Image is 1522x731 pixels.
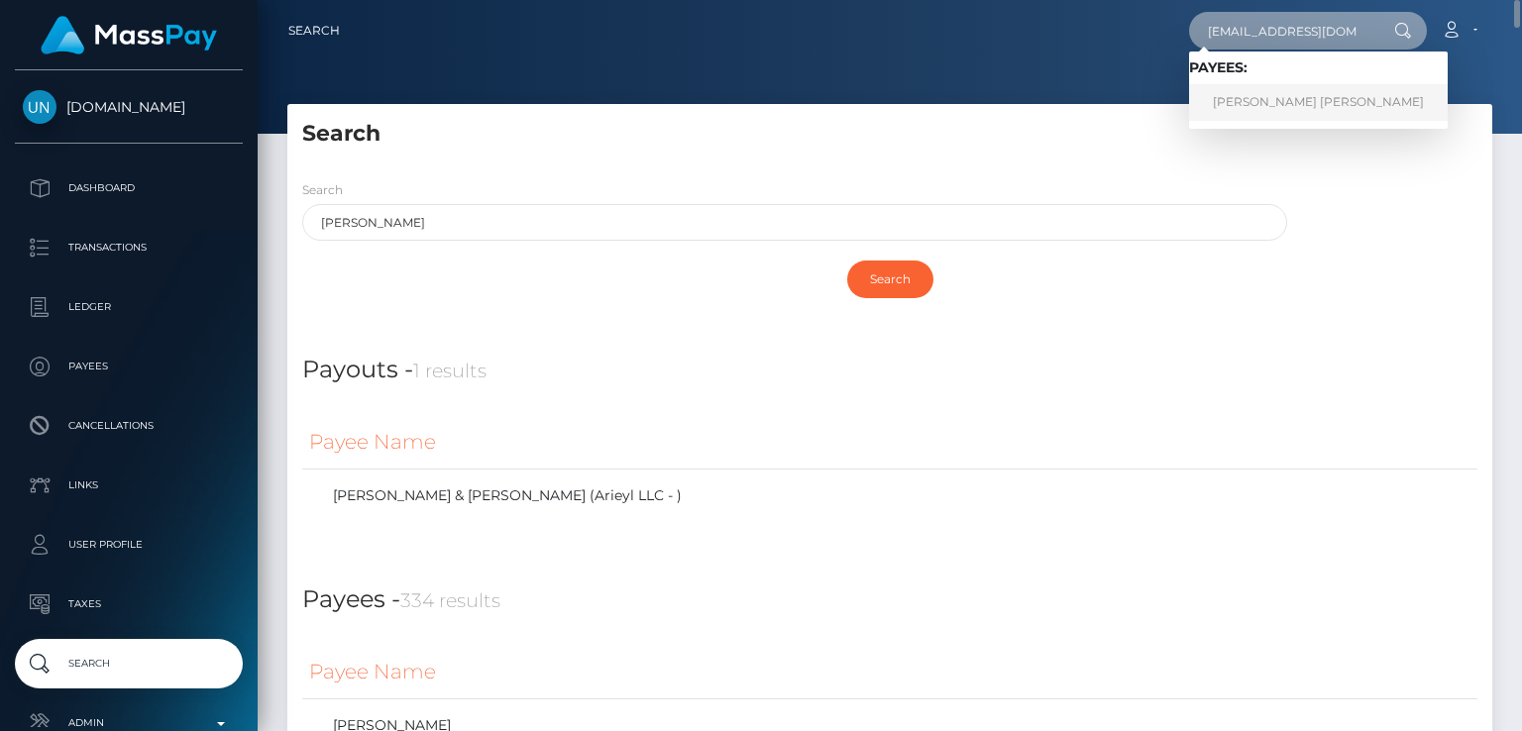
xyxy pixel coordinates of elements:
[413,359,487,382] small: 1 results
[15,98,243,116] span: [DOMAIN_NAME]
[23,649,235,679] p: Search
[288,10,340,52] a: Search
[23,470,235,500] p: Links
[15,342,243,391] a: Payees
[23,90,56,124] img: Unlockt.me
[302,415,1477,470] th: Payee Name
[302,645,1477,699] th: Payee Name
[23,233,235,262] p: Transactions
[23,352,235,381] p: Payees
[847,261,933,298] input: Search
[15,461,243,510] a: Links
[23,411,235,441] p: Cancellations
[15,163,243,213] a: Dashboard
[1189,59,1448,76] h6: Payees:
[302,181,343,199] label: Search
[15,401,243,451] a: Cancellations
[302,204,1287,241] input: Enter search term
[15,223,243,272] a: Transactions
[1189,12,1375,50] input: Search...
[302,582,1477,618] h4: Payees -
[400,588,500,612] small: 334 results
[15,282,243,332] a: Ledger
[23,173,235,203] p: Dashboard
[15,639,243,688] a: Search
[15,579,243,629] a: Taxes
[302,353,1477,388] h4: Payouts -
[23,589,235,619] p: Taxes
[15,520,243,570] a: User Profile
[23,292,235,322] p: Ledger
[302,119,1477,150] h5: Search
[23,530,235,560] p: User Profile
[1189,84,1448,121] a: [PERSON_NAME] [PERSON_NAME]
[309,481,1470,510] a: [PERSON_NAME] & [PERSON_NAME] (Arieyl LLC - )
[41,16,217,54] img: MassPay Logo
